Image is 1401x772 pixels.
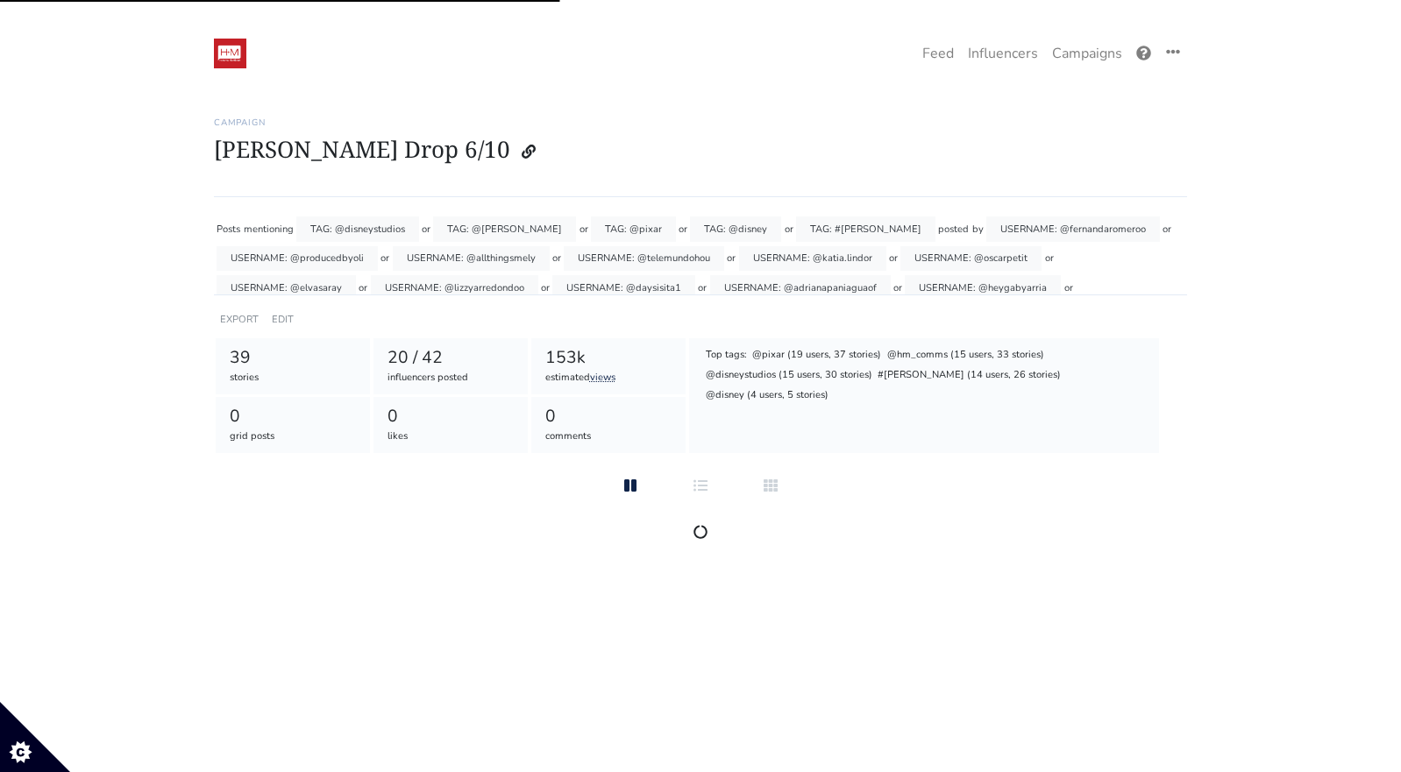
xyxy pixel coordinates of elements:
div: 0 [388,404,515,429]
div: USERNAME: @oscarpetit [900,246,1042,272]
div: 153k [545,345,672,371]
div: USERNAME: @heygabyarria [905,275,1061,301]
div: or [422,216,430,242]
div: TAG: @[PERSON_NAME] [433,216,576,242]
div: influencers posted [388,371,515,386]
div: or [1064,275,1073,301]
div: USERNAME: @producedbyoli [217,246,378,272]
div: comments [545,429,672,444]
div: USERNAME: @katia.lindor [739,246,886,272]
div: TAG: @disney [690,216,781,242]
div: @pixar (19 users, 37 stories) [751,347,883,365]
a: EDIT [272,313,294,326]
div: or [541,275,550,301]
div: TAG: @disneystudios [296,216,419,242]
a: Feed [915,36,961,71]
div: #[PERSON_NAME] (14 users, 26 stories) [877,367,1063,385]
div: USERNAME: @elvasaray [217,275,356,301]
div: USERNAME: @telemundohou [564,246,724,272]
div: stories [230,371,357,386]
div: USERNAME: @fernandaromeroo [986,216,1160,242]
div: likes [388,429,515,444]
div: estimated [545,371,672,386]
div: or [580,216,588,242]
div: @disney (4 users, 5 stories) [704,387,829,405]
div: 0 [545,404,672,429]
img: 19:52:48_1547236368 [214,39,246,68]
h1: [PERSON_NAME] Drop 6/10 [214,135,1187,168]
div: 39 [230,345,357,371]
div: 20 / 42 [388,345,515,371]
div: or [1045,246,1054,272]
div: @disneystudios (15 users, 30 stories) [704,367,873,385]
div: 0 [230,404,357,429]
div: or [785,216,793,242]
div: posted [938,216,969,242]
a: Campaigns [1045,36,1129,71]
div: by [972,216,984,242]
div: or [698,275,707,301]
div: mentioning [244,216,294,242]
div: or [893,275,902,301]
div: USERNAME: @allthingsmely [393,246,550,272]
div: Top tags: [704,347,748,365]
div: USERNAME: @daysisita1 [552,275,695,301]
a: views [590,371,615,384]
a: Influencers [961,36,1045,71]
div: grid posts [230,429,357,444]
h6: Campaign [214,117,1187,128]
div: TAG: @pixar [591,216,676,242]
div: @hm_comms (15 users, 33 stories) [885,347,1045,365]
div: or [679,216,687,242]
div: or [380,246,389,272]
div: or [889,246,898,272]
div: or [359,275,367,301]
div: or [552,246,561,272]
div: TAG: #[PERSON_NAME] [796,216,935,242]
div: Posts [217,216,240,242]
div: USERNAME: @lizzyarredondoo [371,275,538,301]
div: or [727,246,736,272]
a: EXPORT [220,313,259,326]
div: or [1163,216,1171,242]
div: USERNAME: @adrianapaniaguaof [710,275,891,301]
